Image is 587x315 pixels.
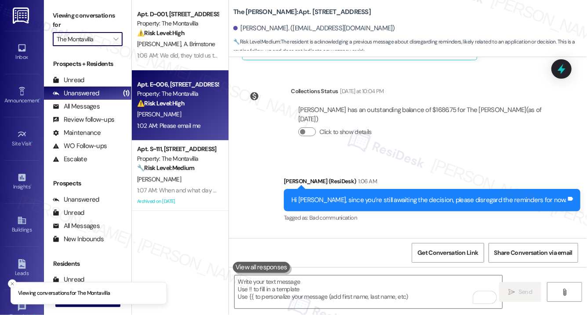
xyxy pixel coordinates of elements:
[121,87,132,100] div: (1)
[233,38,280,45] strong: 🔧 Risk Level: Medium
[233,37,587,56] span: : The resident is acknowledging a previous message about disregarding reminders, likely related t...
[291,196,566,205] div: Hi [PERSON_NAME], since you’re still awaiting the decision, please disregard the reminders for now.
[4,170,40,194] a: Insights •
[499,282,542,302] button: Send
[356,177,377,186] div: 1:06 AM
[30,182,32,188] span: •
[233,24,395,33] div: [PERSON_NAME]. ([EMAIL_ADDRESS][DOMAIN_NAME])
[53,195,99,204] div: Unanswered
[508,289,515,296] i: 
[137,175,181,183] span: [PERSON_NAME]
[137,51,471,59] div: 1:06 AM: We did, they told us that for some reason or another the app couldn't pay rent for augus...
[137,145,218,154] div: Apt. S~111, [STREET_ADDRESS]
[53,235,104,244] div: New Inbounds
[284,177,580,189] div: [PERSON_NAME] (ResiDesk)
[137,154,218,163] div: Property: The Montavilla
[494,248,573,257] span: Share Conversation via email
[137,19,218,28] div: Property: The Montavilla
[489,243,578,263] button: Share Conversation via email
[561,289,568,296] i: 
[53,102,100,111] div: All Messages
[53,141,107,151] div: WO Follow-ups
[184,40,215,48] span: A. Brimstone
[309,214,357,221] span: Bad communication
[57,32,109,46] input: All communities
[235,275,502,308] textarea: To enrich screen reader interactions, please activate Accessibility in Grammarly extension settings
[53,128,101,138] div: Maintenance
[518,287,532,297] span: Send
[137,89,218,98] div: Property: The Montavilla
[137,40,184,48] span: [PERSON_NAME]
[53,89,99,98] div: Unanswered
[4,213,40,237] a: Buildings
[44,259,131,268] div: Residents
[136,196,219,207] div: Archived on [DATE]
[53,115,114,124] div: Review follow-ups
[4,40,40,64] a: Inbox
[291,87,338,96] div: Collections Status
[412,243,484,263] button: Get Conversation Link
[53,76,84,85] div: Unread
[137,99,185,107] strong: ⚠️ Risk Level: High
[32,139,33,145] span: •
[44,179,131,188] div: Prospects
[137,122,200,130] div: 1:02 AM: Please email me
[53,9,123,32] label: Viewing conversations for
[4,127,40,151] a: Site Visit •
[137,29,185,37] strong: ⚠️ Risk Level: High
[13,7,31,24] img: ResiDesk Logo
[137,164,194,172] strong: 🔧 Risk Level: Medium
[137,80,218,89] div: Apt. E~006, [STREET_ADDRESS]
[338,87,384,96] div: [DATE] at 10:04 PM
[53,208,84,217] div: Unread
[18,290,110,297] p: Viewing conversations for The Montavilla
[319,127,371,137] label: Click to show details
[113,36,118,43] i: 
[137,186,230,194] div: 1:07 AM: When and what day please
[298,105,544,124] div: [PERSON_NAME] has an outstanding balance of $1686.75 for The [PERSON_NAME] (as of [DATE])
[53,275,84,284] div: Unread
[137,110,181,118] span: [PERSON_NAME]
[8,279,17,288] button: Close toast
[44,59,131,69] div: Prospects + Residents
[53,221,100,231] div: All Messages
[233,7,371,17] b: The [PERSON_NAME]: Apt. [STREET_ADDRESS]
[53,155,87,164] div: Escalate
[284,211,580,224] div: Tagged as:
[39,96,40,102] span: •
[417,248,478,257] span: Get Conversation Link
[137,10,218,19] div: Apt. D~001, [STREET_ADDRESS]
[4,257,40,280] a: Leads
